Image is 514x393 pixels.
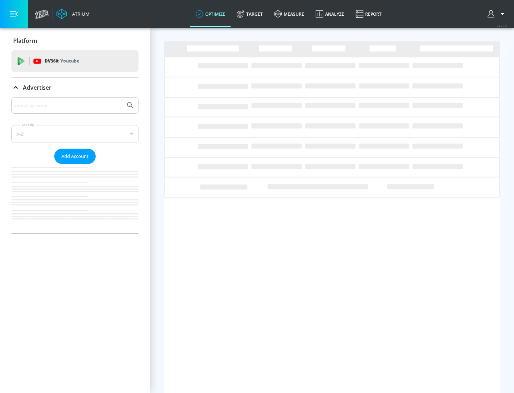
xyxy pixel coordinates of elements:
div: Atrium [69,11,90,17]
button: Add Account [54,149,96,164]
a: Atrium [56,9,90,19]
div: A-Z [11,125,138,143]
div: Platform [11,31,138,51]
p: DV360: [45,57,79,65]
nav: list of Advertiser [11,164,138,233]
span: Add Account [61,152,89,160]
a: measure [268,1,310,27]
a: Analyze [310,1,350,27]
a: optimize [190,1,231,27]
div: DV360: Youtube [11,50,138,72]
div: Advertiser [11,97,138,233]
input: Search by name [14,101,122,110]
a: Report [350,1,387,27]
p: Platform [13,37,37,45]
div: Advertiser [11,78,138,98]
label: Sort By [20,123,36,127]
p: Youtube [60,57,79,65]
p: Advertiser [23,84,51,91]
a: Target [231,1,268,27]
span: v 4.24.0 [497,24,507,28]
